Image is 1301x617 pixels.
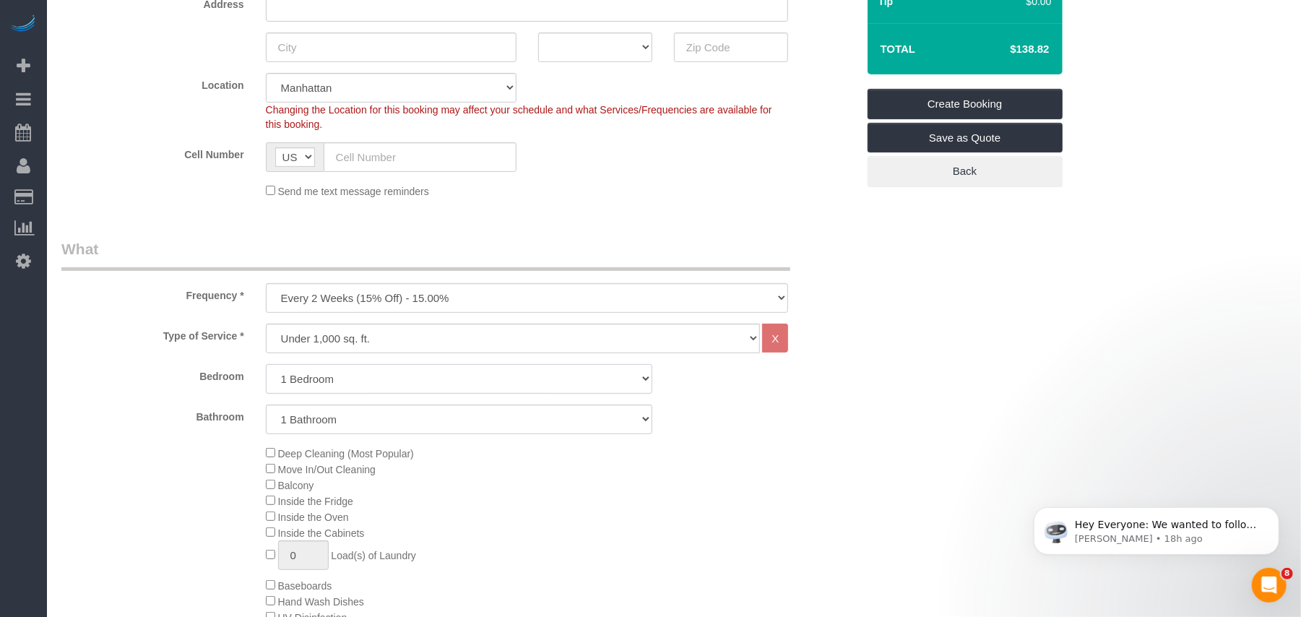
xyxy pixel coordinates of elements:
[63,42,247,197] span: Hey Everyone: We wanted to follow up and let you know we have been closely monitoring the account...
[868,123,1063,153] a: Save as Quote
[51,364,255,384] label: Bedroom
[9,14,38,35] img: Automaid Logo
[266,104,772,130] span: Changing the Location for this booking may affect your schedule and what Services/Frequencies are...
[51,142,255,162] label: Cell Number
[967,43,1049,56] h4: $138.82
[51,324,255,343] label: Type of Service *
[278,596,364,608] span: Hand Wash Dishes
[278,464,376,475] span: Move In/Out Cleaning
[266,33,516,62] input: City
[61,238,790,271] legend: What
[868,89,1063,119] a: Create Booking
[278,448,414,459] span: Deep Cleaning (Most Popular)
[1281,568,1293,579] span: 8
[1252,568,1287,603] iframe: Intercom live chat
[1012,477,1301,578] iframe: Intercom notifications message
[881,43,916,55] strong: Total
[278,480,314,491] span: Balcony
[63,56,249,69] p: Message from Ellie, sent 18h ago
[278,496,353,507] span: Inside the Fridge
[868,156,1063,186] a: Back
[278,527,365,539] span: Inside the Cabinets
[51,405,255,424] label: Bathroom
[674,33,788,62] input: Zip Code
[331,550,416,561] span: Load(s) of Laundry
[324,142,516,172] input: Cell Number
[51,73,255,92] label: Location
[278,580,332,592] span: Baseboards
[278,186,429,197] span: Send me text message reminders
[51,283,255,303] label: Frequency *
[278,512,349,523] span: Inside the Oven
